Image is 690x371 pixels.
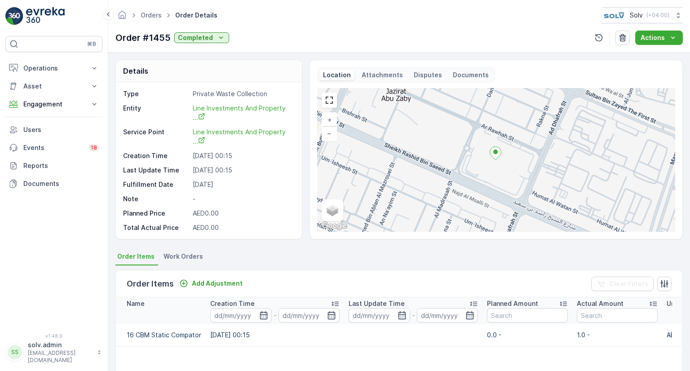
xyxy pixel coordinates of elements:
a: Users [5,121,102,139]
span: − [327,129,332,137]
a: Line Investments And Property ... [193,127,287,146]
button: Clear Filters [591,277,654,291]
span: Line Investments And Property ... [193,128,287,145]
a: View Fullscreen [323,93,336,107]
input: dd/mm/yyyy [349,308,410,322]
p: ( +04:00 ) [646,12,669,19]
p: Note [123,194,189,203]
p: Location [323,71,351,79]
p: Order Items [127,278,174,290]
img: SOLV-Logo.jpg [602,10,626,20]
a: Orders [141,11,162,19]
img: logo_light-DOdMpM7g.png [26,7,65,25]
td: 16 CBM Static Compator [116,324,206,346]
td: [DATE] 00:15 [206,324,344,346]
p: Creation Time [210,299,255,308]
a: Documents [5,175,102,193]
p: [EMAIL_ADDRESS][DOMAIN_NAME] [28,349,93,364]
p: Type [123,89,189,98]
p: Documents [23,179,99,188]
p: Attachments [362,71,403,79]
input: dd/mm/yyyy [210,308,272,322]
p: Actual Amount [577,299,624,308]
button: Add Adjustment [176,278,246,289]
button: Engagement [5,95,102,113]
td: 0.0 - [482,324,572,346]
img: Google [319,220,349,232]
p: 18 [91,144,97,151]
input: Search [577,308,658,322]
input: dd/mm/yyyy [417,308,478,322]
input: dd/mm/yyyy [279,308,340,322]
p: Users [23,125,99,134]
p: [DATE] 00:15 [193,166,292,175]
a: Zoom Out [323,127,336,140]
button: Asset [5,77,102,95]
p: - [193,194,292,203]
span: + [327,116,332,124]
p: Total Actual Price [123,223,179,232]
p: Asset [23,82,84,91]
p: - [274,310,277,321]
p: Planned Price [123,209,165,218]
a: Events18 [5,139,102,157]
button: Completed [174,32,229,43]
p: Order #1455 [115,31,171,44]
p: Creation Time [123,151,189,160]
p: Private Waste Collection [193,89,292,98]
p: Service Point [123,128,189,146]
p: Details [123,66,148,76]
img: logo [5,7,23,25]
button: Solv(+04:00) [602,7,683,23]
p: Solv [630,11,643,20]
p: Entity [123,104,189,122]
p: Completed [178,33,213,42]
p: Last Update Time [123,166,189,175]
p: Events [23,143,84,152]
a: Layers [323,200,342,220]
p: Name [127,299,145,308]
a: Homepage [117,13,127,21]
span: Work Orders [164,252,203,261]
p: - [412,310,415,321]
td: 1.0 - [572,324,662,346]
p: [DATE] 00:15 [193,151,292,160]
p: solv.admin [28,340,93,349]
span: AED0.00 [193,209,219,217]
button: SSsolv.admin[EMAIL_ADDRESS][DOMAIN_NAME] [5,340,102,364]
a: Zoom In [323,113,336,127]
a: Open this area in Google Maps (opens a new window) [319,220,349,232]
p: ⌘B [87,40,96,48]
span: Order Items [117,252,155,261]
p: Clear Filters [609,279,648,288]
a: Line Investments And Property ... [193,103,287,122]
p: Last Update Time [349,299,405,308]
div: SS [8,345,22,359]
p: Disputes [414,71,442,79]
a: Reports [5,157,102,175]
span: AED0.00 [193,224,219,231]
p: Reports [23,161,99,170]
p: Add Adjustment [192,279,243,288]
button: Operations [5,59,102,77]
span: Line Investments And Property ... [193,104,287,121]
p: [DATE] [193,180,292,189]
p: Planned Amount [487,299,538,308]
p: Engagement [23,100,84,109]
p: Documents [453,71,489,79]
p: Fulfillment Date [123,180,189,189]
span: Order Details [173,11,219,20]
input: Search [487,308,568,322]
p: Actions [641,33,665,42]
button: Actions [635,31,683,45]
p: Operations [23,64,84,73]
span: v 1.48.0 [5,333,102,339]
